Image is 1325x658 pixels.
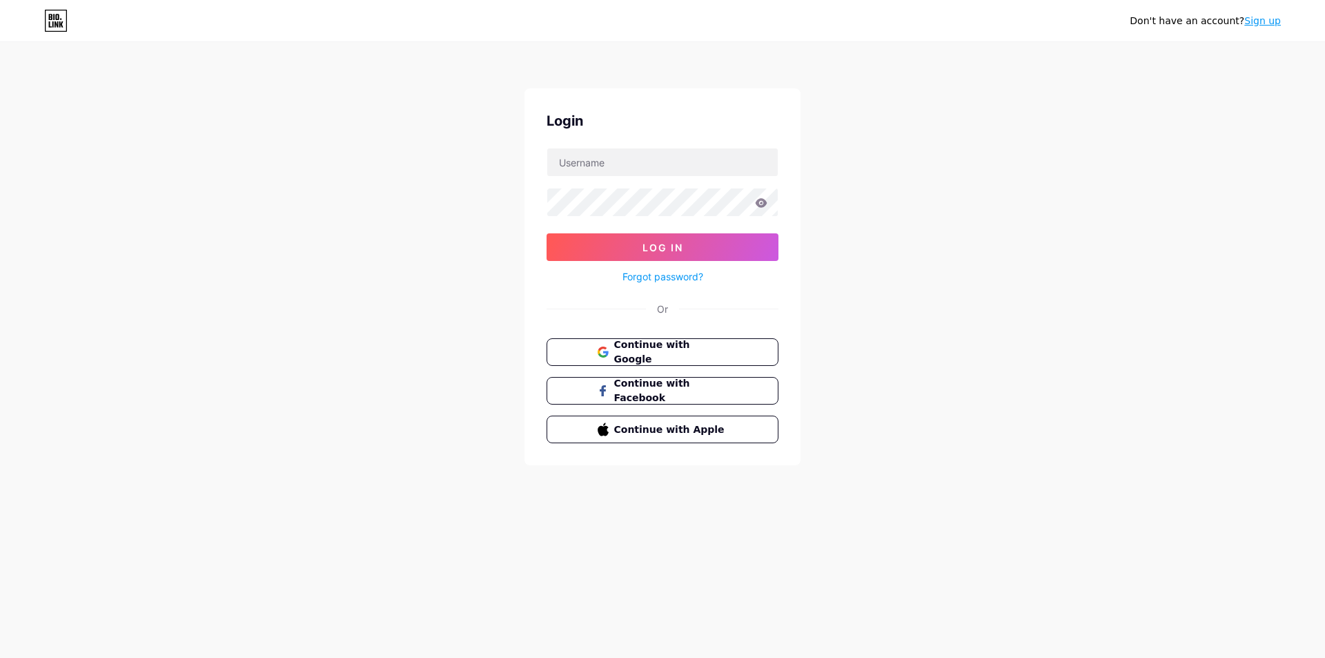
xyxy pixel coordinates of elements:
[614,376,728,405] span: Continue with Facebook
[622,269,703,284] a: Forgot password?
[1130,14,1281,28] div: Don't have an account?
[547,377,778,405] button: Continue with Facebook
[547,338,778,366] button: Continue with Google
[1244,15,1281,26] a: Sign up
[547,233,778,261] button: Log In
[547,416,778,443] button: Continue with Apple
[547,148,778,176] input: Username
[614,423,728,437] span: Continue with Apple
[614,338,728,367] span: Continue with Google
[547,110,778,131] div: Login
[642,242,683,253] span: Log In
[657,302,668,316] div: Or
